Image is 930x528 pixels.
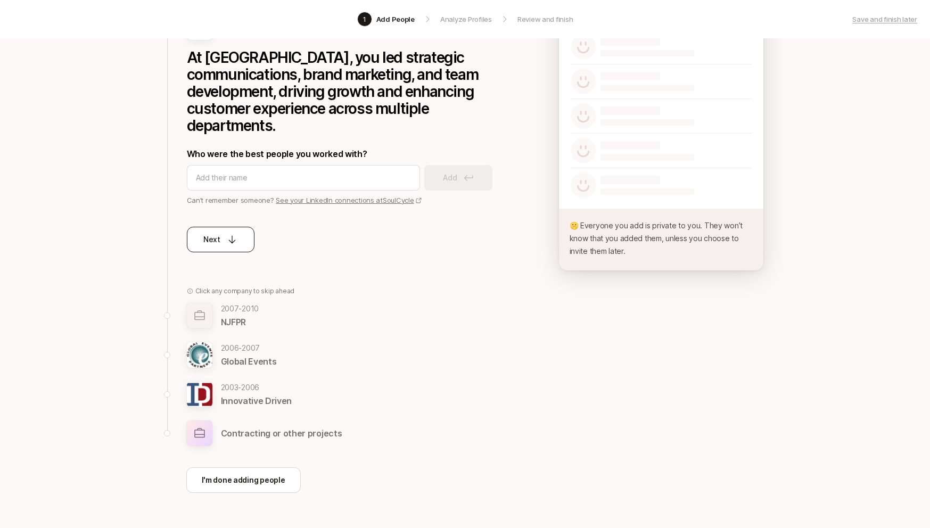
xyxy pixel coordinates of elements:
[187,147,506,161] p: Who were the best people you worked with?
[221,315,259,329] p: NJFPR
[517,14,573,24] p: Review and finish
[376,14,415,24] p: Add People
[195,286,295,296] p: Click any company to skip ahead
[570,219,753,258] p: 🤫 Everyone you add is private to you. They won’t know that you added them, unless you choose to i...
[187,342,212,368] img: b4787393_8365_4bd1_8be2_8f57fec19c8d.jpg
[363,14,366,24] p: 1
[276,196,422,204] a: See your LinkedIn connections atSoulCycle
[187,382,212,407] img: 207bc554_0b8c_44ce_9f20_1bcff47e062f.jpg
[571,103,596,129] img: default-avatar.svg
[221,354,277,368] p: Global Events
[187,227,254,252] button: Next
[221,342,277,354] p: 2006 - 2007
[571,69,596,94] img: default-avatar.svg
[221,394,292,408] p: Innovative Driven
[187,303,212,328] img: empty-company-logo.svg
[440,14,492,24] p: Analyze Profiles
[571,138,596,163] img: default-avatar.svg
[187,195,506,205] p: Can’t remember someone?
[221,426,342,440] p: Contracting or other projects
[571,172,596,198] img: default-avatar.svg
[202,474,285,486] p: I'm done adding people
[852,14,917,24] a: Save and finish later
[221,381,292,394] p: 2003 - 2006
[203,233,220,246] p: Next
[221,302,259,315] p: 2007 - 2010
[186,467,301,493] button: I'm done adding people
[187,420,212,446] img: other-company-logo.svg
[187,49,506,134] p: At [GEOGRAPHIC_DATA], you led strategic communications, brand marketing, and team development, dr...
[196,171,411,184] input: Add their name
[571,34,596,60] img: default-avatar.svg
